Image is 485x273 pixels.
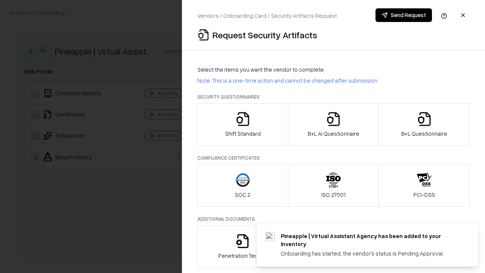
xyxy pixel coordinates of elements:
[321,191,346,199] p: ISO 27001
[218,252,267,260] p: Penetration Testing
[235,191,250,199] p: SOC 2
[197,155,470,161] p: Compliance Certificates
[197,94,470,100] p: Security Questionnaires
[379,103,470,146] button: B+L Questionnaire
[197,225,288,268] button: Penetration Testing
[266,232,275,241] img: trypineapple.com
[308,130,359,138] p: B+L AI Questionnaire
[281,249,460,257] div: Onboarding has started, the vendor's status is Pending Approval.
[375,8,432,22] button: Send Request
[225,130,261,138] p: Shift Standard
[288,164,379,207] button: ISO 27001
[288,103,379,146] button: B+L AI Questionnaire
[197,103,288,146] button: Shift Standard
[379,164,470,207] button: PCI-DSS
[401,130,447,138] p: B+L Questionnaire
[197,164,288,207] button: SOC 2
[197,66,470,74] p: Select the items you want the vendor to complete:
[413,191,435,199] p: PCI-DSS
[281,232,460,248] div: Pineapple | Virtual Assistant Agency has been added to your inventory
[197,77,470,85] p: Note: This is a one-time action and cannot be changed after submission.
[197,216,470,222] p: Additional Documents
[197,12,337,20] p: Vendors / Onboarding Card / Security Artifacts Request
[213,29,317,41] p: Request Security Artifacts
